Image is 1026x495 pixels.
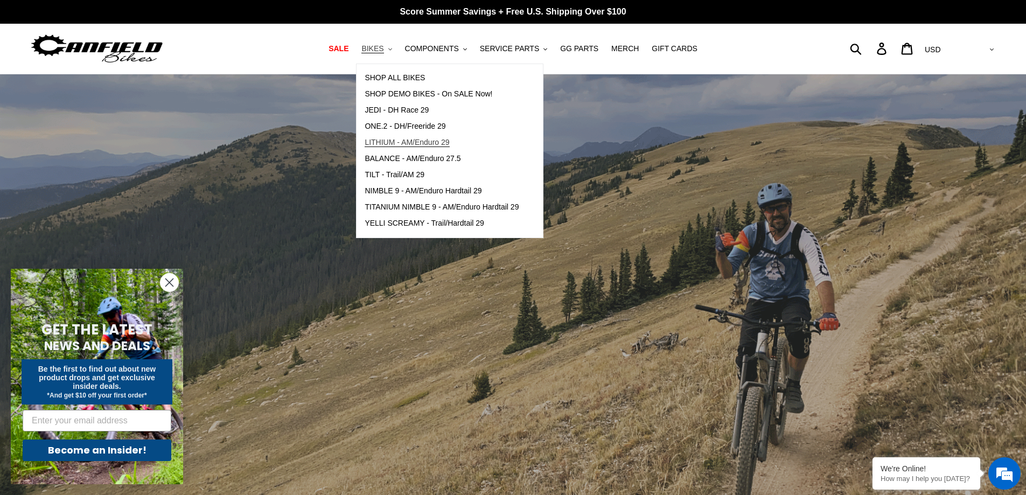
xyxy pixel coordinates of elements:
span: YELLI SCREAMY - Trail/Hardtail 29 [365,219,484,228]
a: BALANCE - AM/Enduro 27.5 [357,151,527,167]
span: GG PARTS [560,44,598,53]
a: GIFT CARDS [646,41,703,56]
span: LITHIUM - AM/Enduro 29 [365,138,449,147]
a: MERCH [606,41,644,56]
a: SHOP DEMO BIKES - On SALE Now! [357,86,527,102]
button: SERVICE PARTS [474,41,553,56]
span: SERVICE PARTS [480,44,539,53]
span: ONE.2 - DH/Freeride 29 [365,122,445,131]
a: JEDI - DH Race 29 [357,102,527,118]
a: GG PARTS [555,41,604,56]
span: JEDI - DH Race 29 [365,106,429,115]
a: TITANIUM NIMBLE 9 - AM/Enduro Hardtail 29 [357,199,527,215]
button: BIKES [356,41,397,56]
span: MERCH [611,44,639,53]
span: SHOP ALL BIKES [365,73,425,82]
span: BIKES [361,44,383,53]
a: ONE.2 - DH/Freeride 29 [357,118,527,135]
img: Canfield Bikes [30,32,164,66]
input: Enter your email address [23,410,171,431]
span: *And get $10 off your first order* [47,392,146,399]
span: TITANIUM NIMBLE 9 - AM/Enduro Hardtail 29 [365,203,519,212]
span: SALE [329,44,348,53]
span: TILT - Trail/AM 29 [365,170,424,179]
span: NIMBLE 9 - AM/Enduro Hardtail 29 [365,186,481,196]
a: YELLI SCREAMY - Trail/Hardtail 29 [357,215,527,232]
span: BALANCE - AM/Enduro 27.5 [365,154,460,163]
button: Close dialog [160,273,179,292]
p: How may I help you today? [881,475,972,483]
a: TILT - Trail/AM 29 [357,167,527,183]
span: GET THE LATEST [41,320,152,339]
span: NEWS AND DEALS [44,337,150,354]
span: Be the first to find out about new product drops and get exclusive insider deals. [38,365,156,391]
a: NIMBLE 9 - AM/Enduro Hardtail 29 [357,183,527,199]
button: COMPONENTS [400,41,472,56]
span: COMPONENTS [405,44,459,53]
button: Become an Insider! [23,440,171,461]
a: LITHIUM - AM/Enduro 29 [357,135,527,151]
a: SHOP ALL BIKES [357,70,527,86]
a: SALE [323,41,354,56]
span: GIFT CARDS [652,44,697,53]
span: SHOP DEMO BIKES - On SALE Now! [365,89,492,99]
div: We're Online! [881,464,972,473]
input: Search [856,37,883,60]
